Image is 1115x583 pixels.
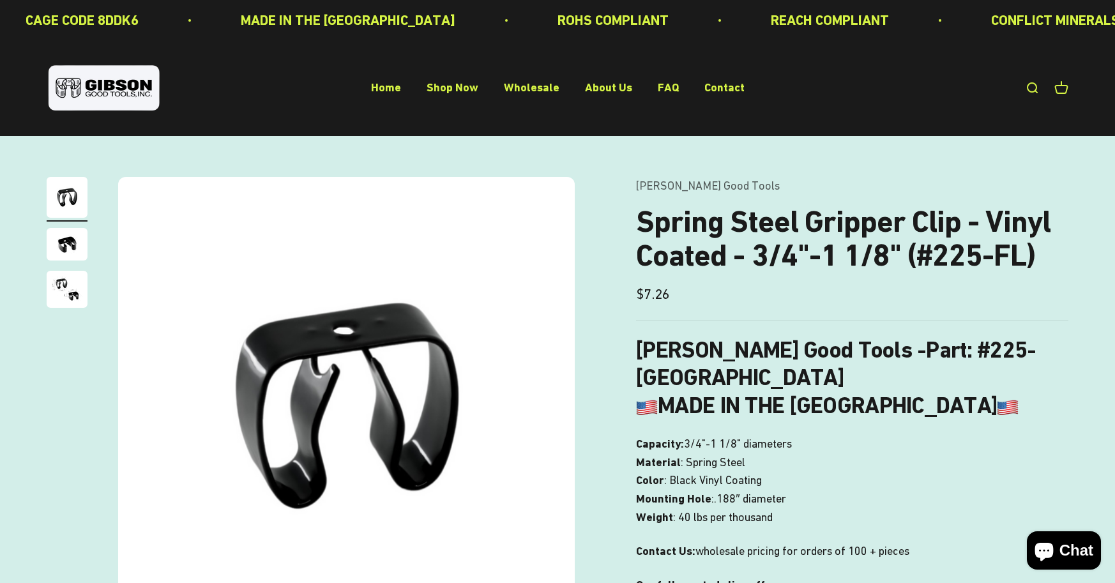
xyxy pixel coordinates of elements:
h1: Spring Steel Gripper Clip - Vinyl Coated - 3/4"-1 1/8" (#225-FL) [636,205,1068,273]
strong: Material [636,455,681,469]
strong: Capacity: [636,437,684,450]
a: Home [371,81,401,95]
a: Contact [704,81,745,95]
a: [PERSON_NAME] Good Tools [636,179,780,192]
b: MADE IN THE [GEOGRAPHIC_DATA] [636,392,1019,419]
a: About Us [585,81,632,95]
img: close up of a spring steel gripper clip, tool clip, durable, secure holding, Excellent corrosion ... [47,228,87,261]
span: Part [926,337,966,363]
sale-price: $7.26 [636,283,670,305]
strong: : #225-[GEOGRAPHIC_DATA] [636,337,1036,391]
p: REACH COMPLIANT [713,9,831,31]
strong: Weight [636,510,673,524]
span: : [711,490,714,508]
span: : Black Vinyl Coating [664,471,762,490]
span: : Spring Steel [681,453,745,472]
p: CONFLICT MINERALS FREE [934,9,1096,31]
img: close up of a spring steel gripper clip, tool clip, durable, secure holding, Excellent corrosion ... [47,271,87,308]
p: ROHS COMPLIANT [500,9,611,31]
span: : 40 lbs per thousand [673,508,773,527]
strong: Color [636,473,664,487]
button: Go to item 1 [47,177,87,222]
p: 3/4"-1 1/8" diameters [636,435,1068,527]
inbox-online-store-chat: Shopify online store chat [1023,531,1105,573]
strong: Contact Us: [636,544,695,557]
b: [PERSON_NAME] Good Tools - [636,337,966,363]
img: Gripper clip, made & shipped from the USA! [47,177,87,218]
a: Wholesale [504,81,559,95]
button: Go to item 3 [47,271,87,312]
a: Shop Now [427,81,478,95]
button: Go to item 2 [47,228,87,264]
p: wholesale pricing for orders of 100 + pieces [636,542,1068,561]
p: MADE IN THE [GEOGRAPHIC_DATA] [183,9,398,31]
span: .188″ diameter [714,490,785,508]
strong: Mounting Hole [636,492,711,505]
a: FAQ [658,81,679,95]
